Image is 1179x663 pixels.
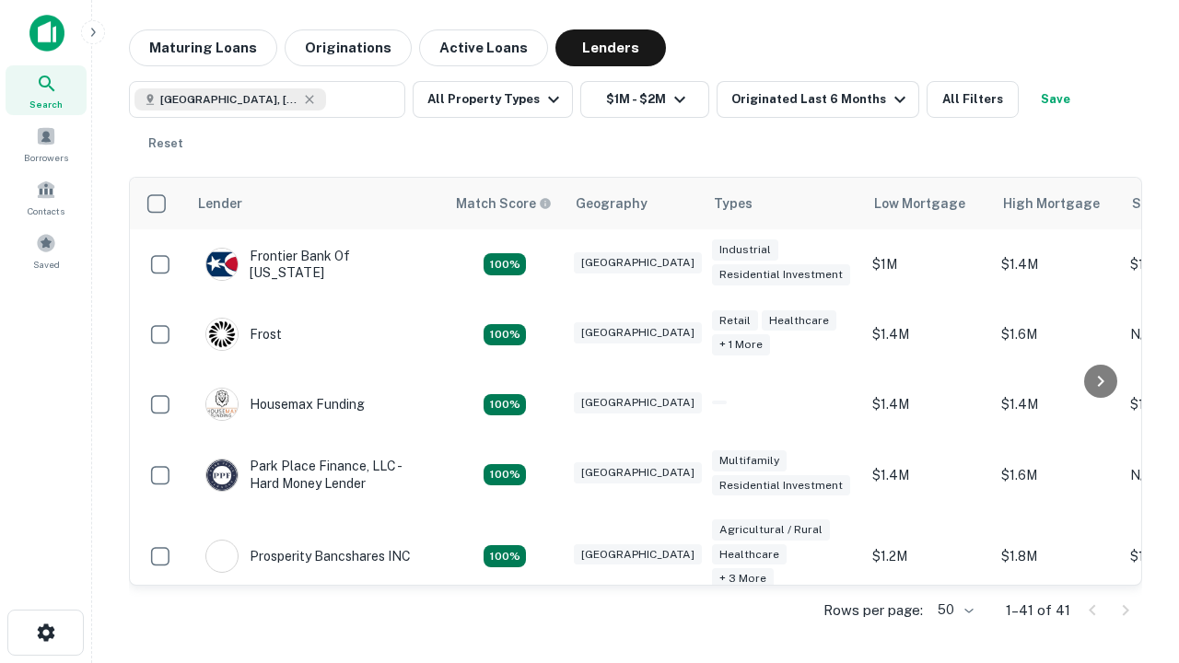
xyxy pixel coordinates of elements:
img: picture [206,389,238,420]
button: Reset [136,125,195,162]
div: Retail [712,310,758,331]
a: Borrowers [6,119,87,169]
div: Low Mortgage [874,192,965,215]
th: Types [703,178,863,229]
div: Matching Properties: 4, hasApolloMatch: undefined [484,394,526,416]
button: Save your search to get updates of matches that match your search criteria. [1026,81,1085,118]
h6: Match Score [456,193,548,214]
td: $1.6M [992,299,1121,369]
td: $1.4M [863,299,992,369]
span: Search [29,97,63,111]
img: picture [206,319,238,350]
div: Matching Properties: 7, hasApolloMatch: undefined [484,545,526,567]
div: + 3 more [712,568,774,589]
div: Prosperity Bancshares INC [205,540,411,573]
img: picture [206,541,238,572]
div: [GEOGRAPHIC_DATA] [574,252,702,273]
td: $1.2M [863,510,992,603]
button: Active Loans [419,29,548,66]
div: Residential Investment [712,264,850,285]
td: $1.4M [992,369,1121,439]
div: High Mortgage [1003,192,1100,215]
img: capitalize-icon.png [29,15,64,52]
td: $1.6M [992,439,1121,509]
button: All Property Types [413,81,573,118]
th: Low Mortgage [863,178,992,229]
div: Matching Properties: 4, hasApolloMatch: undefined [484,324,526,346]
button: Originations [285,29,412,66]
button: Maturing Loans [129,29,277,66]
div: Types [714,192,753,215]
td: $1M [863,229,992,299]
div: [GEOGRAPHIC_DATA] [574,322,702,343]
td: $1.8M [992,510,1121,603]
div: Housemax Funding [205,388,365,421]
p: 1–41 of 41 [1006,599,1070,622]
div: Healthcare [712,544,787,565]
a: Contacts [6,172,87,222]
div: [GEOGRAPHIC_DATA] [574,392,702,413]
span: Borrowers [24,150,68,165]
p: Rows per page: [823,599,923,622]
div: Agricultural / Rural [712,519,830,541]
td: $1.4M [992,229,1121,299]
button: All Filters [927,81,1019,118]
button: Lenders [555,29,666,66]
td: $1.4M [863,369,992,439]
th: High Mortgage [992,178,1121,229]
img: picture [206,459,238,491]
span: Saved [33,257,60,272]
a: Search [6,65,87,115]
div: Frontier Bank Of [US_STATE] [205,248,426,281]
div: + 1 more [712,334,770,355]
th: Geography [565,178,703,229]
button: $1M - $2M [580,81,709,118]
div: Multifamily [712,450,787,471]
div: Originated Last 6 Months [731,88,911,110]
div: Frost [205,318,282,351]
div: [GEOGRAPHIC_DATA] [574,462,702,483]
div: Lender [198,192,242,215]
div: [GEOGRAPHIC_DATA] [574,544,702,565]
div: Park Place Finance, LLC - Hard Money Lender [205,458,426,491]
th: Capitalize uses an advanced AI algorithm to match your search with the best lender. The match sco... [445,178,565,229]
div: Matching Properties: 4, hasApolloMatch: undefined [484,464,526,486]
div: Matching Properties: 4, hasApolloMatch: undefined [484,253,526,275]
div: Residential Investment [712,475,850,496]
span: Contacts [28,204,64,218]
div: 50 [930,597,976,623]
span: [GEOGRAPHIC_DATA], [GEOGRAPHIC_DATA], [GEOGRAPHIC_DATA] [160,91,298,108]
div: Capitalize uses an advanced AI algorithm to match your search with the best lender. The match sco... [456,193,552,214]
button: Originated Last 6 Months [717,81,919,118]
div: Industrial [712,239,778,261]
img: picture [206,249,238,280]
th: Lender [187,178,445,229]
div: Healthcare [762,310,836,331]
div: Geography [576,192,648,215]
iframe: Chat Widget [1087,516,1179,604]
td: $1.4M [863,439,992,509]
a: Saved [6,226,87,275]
